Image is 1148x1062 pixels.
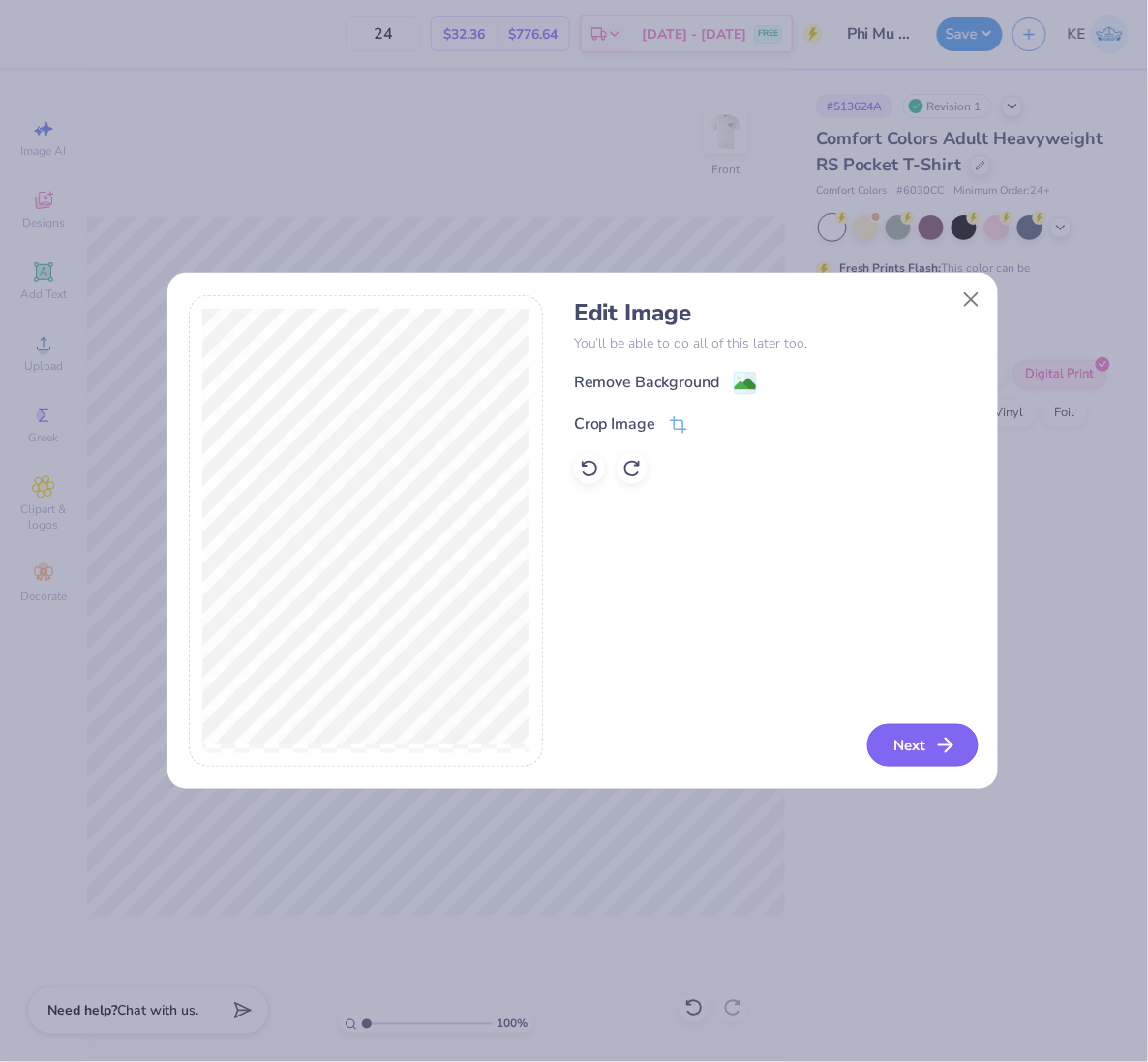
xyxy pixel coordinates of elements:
h4: Edit Image [574,299,976,327]
button: Next [867,724,979,767]
div: Crop Image [574,412,656,436]
button: Close [952,282,989,319]
div: Remove Background [574,371,720,394]
p: You’ll be able to do all of this later too. [574,333,976,353]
